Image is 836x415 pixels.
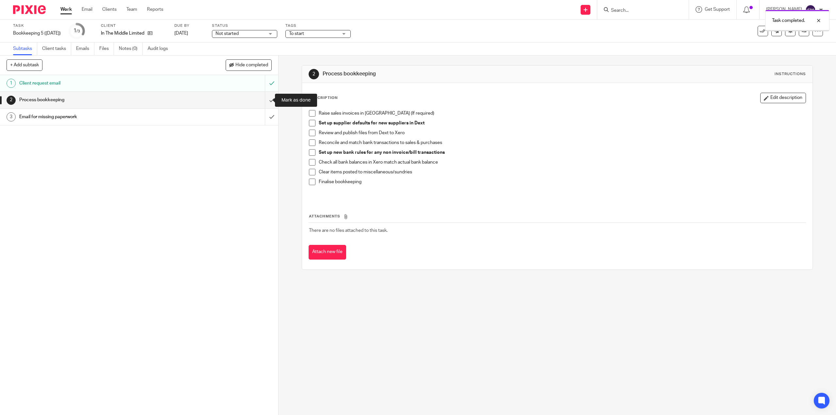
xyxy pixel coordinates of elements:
[323,71,571,77] h1: Process bookkeeping
[19,78,179,88] h1: Client request email
[235,63,268,68] span: Hide completed
[126,6,137,13] a: Team
[7,79,16,88] div: 1
[309,95,338,101] p: Description
[73,27,80,35] div: 1
[319,179,805,185] p: Finalise bookkeeping
[212,23,277,28] label: Status
[309,228,388,233] span: There are no files attached to this task.
[319,130,805,136] p: Review and publish files from Dext to Xero
[319,159,805,166] p: Check all bank balances in Xero match actual bank balance
[76,42,94,55] a: Emails
[285,23,351,28] label: Tags
[319,150,445,155] strong: Set up new bank rules for any non invoice/bill transactions
[216,31,239,36] span: Not started
[174,31,188,36] span: [DATE]
[101,23,166,28] label: Client
[319,139,805,146] p: Reconcile and match bank transactions to sales & purchases
[13,30,61,37] div: Bookkeeping 5 (Friday)
[319,110,805,117] p: Raise sales invoices in [GEOGRAPHIC_DATA] (If required)
[309,215,340,218] span: Attachments
[319,169,805,175] p: Clear items posted to miscellaneous/sundries
[102,6,117,13] a: Clients
[7,59,42,71] button: + Add subtask
[174,23,204,28] label: Due by
[760,93,806,103] button: Edit description
[82,6,92,13] a: Email
[42,42,71,55] a: Client tasks
[76,29,80,33] small: /3
[101,30,144,37] p: In The Middle Limited
[13,42,37,55] a: Subtasks
[309,245,346,260] button: Attach new file
[13,23,61,28] label: Task
[13,30,61,37] div: Bookkeeping 5 ([DATE])
[99,42,114,55] a: Files
[119,42,143,55] a: Notes (0)
[7,112,16,121] div: 3
[289,31,304,36] span: To start
[319,121,425,125] strong: Set up supplier defaults for new suppliers in Dext
[60,6,72,13] a: Work
[775,72,806,77] div: Instructions
[226,59,272,71] button: Hide completed
[19,95,179,105] h1: Process bookkeeping
[147,6,163,13] a: Reports
[19,112,179,122] h1: Email for missing paperwork
[7,96,16,105] div: 2
[772,17,805,24] p: Task completed.
[805,5,816,15] img: svg%3E
[148,42,173,55] a: Audit logs
[13,5,46,14] img: Pixie
[309,69,319,79] div: 2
